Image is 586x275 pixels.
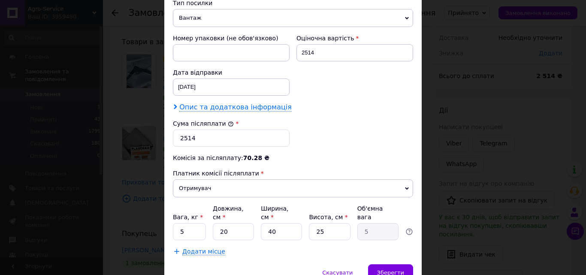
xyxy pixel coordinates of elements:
[173,120,234,127] label: Сума післяплати
[173,179,413,197] span: Отримувач
[173,214,203,221] label: Вага, кг
[173,68,290,77] div: Дата відправки
[309,214,347,221] label: Висота, см
[173,9,413,27] span: Вантаж
[173,170,259,177] span: Платник комісії післяплати
[173,34,290,42] div: Номер упаковки (не обов'язково)
[296,34,413,42] div: Оціночна вартість
[182,248,225,255] span: Додати місце
[179,103,292,112] span: Опис та додаткова інформація
[357,204,399,221] div: Об'ємна вага
[261,205,288,221] label: Ширина, см
[213,205,244,221] label: Довжина, см
[173,154,413,162] div: Комісія за післяплату:
[243,154,269,161] span: 70.28 ₴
